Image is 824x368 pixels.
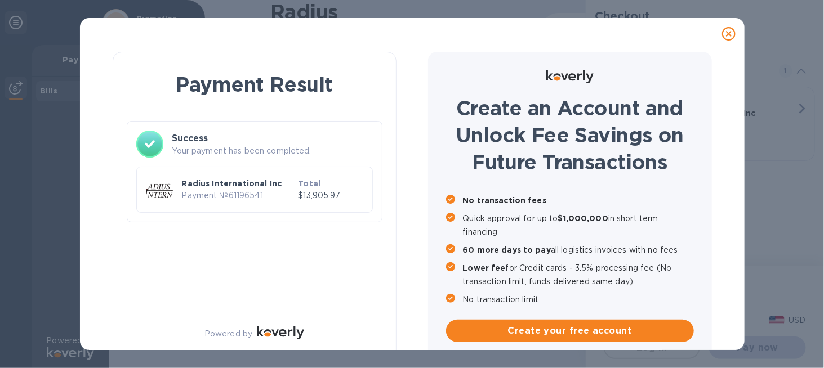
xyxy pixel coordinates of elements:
b: No transaction fees [463,196,547,205]
h1: Create an Account and Unlock Fee Savings on Future Transactions [446,95,694,176]
b: 60 more days to pay [463,245,551,254]
h1: Payment Result [131,70,378,98]
p: all logistics invoices with no fees [463,243,694,257]
img: Logo [546,70,594,83]
b: $1,000,000 [558,214,608,223]
p: Quick approval for up to in short term financing [463,212,694,239]
p: $13,905.97 [298,190,363,201]
button: Create your free account [446,320,694,342]
h3: Success [172,132,373,145]
p: Radius International Inc [182,178,294,189]
p: No transaction limit [463,293,694,306]
b: Lower fee [463,263,506,272]
p: Powered by [204,328,252,340]
span: Create your free account [455,324,685,338]
p: Payment № 61196541 [182,190,294,201]
b: Total [298,179,320,188]
img: Logo [257,326,304,339]
p: Your payment has been completed. [172,145,373,157]
p: for Credit cards - 3.5% processing fee (No transaction limit, funds delivered same day) [463,261,694,288]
